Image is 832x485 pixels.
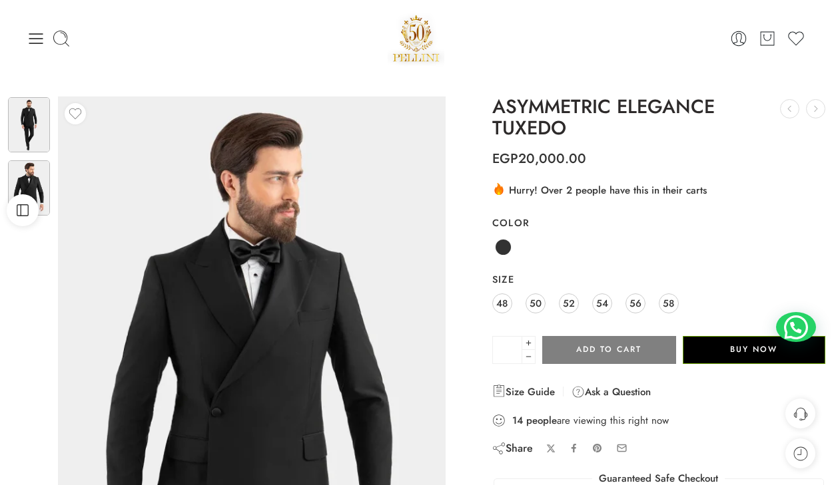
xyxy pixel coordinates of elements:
button: Buy Now [683,336,825,364]
div: Hurry! Over 2 people have this in their carts [492,182,825,198]
span: 54 [596,294,608,312]
div: Share [492,441,533,456]
label: Size [492,273,825,286]
bdi: 20,000.00 [492,149,586,168]
a: Wishlist [787,29,805,48]
span: 56 [629,294,641,312]
a: 48 [492,293,512,313]
img: Pellini [388,10,445,67]
a: Email to your friends [616,442,627,454]
h1: ASYMMETRIC ELEGANCE TUXEDO [492,96,825,138]
div: are viewing this right now [492,413,825,428]
input: Product quantity [492,336,522,364]
span: EGP [492,149,518,168]
a: 52 [559,293,579,313]
a: Cart [758,29,777,48]
a: Ask a Question [572,384,651,400]
span: 50 [530,294,542,312]
button: Add to cart [542,336,676,364]
a: Login / Register [729,29,748,48]
a: 58 [659,293,679,313]
a: Pin on Pinterest [592,443,603,454]
strong: people [526,414,557,427]
span: 52 [563,294,575,312]
span: 48 [496,294,508,312]
a: Pellini - [388,10,445,67]
label: Color [492,216,825,230]
a: 50 [526,293,546,313]
span: 58 [663,294,674,312]
a: Share on X [546,444,556,454]
a: Share on Facebook [569,443,579,453]
img: Ceremony Website 2Artboard 48 [8,97,50,152]
img: Ceremony Website 2Artboard 48 [8,160,50,216]
a: 56 [625,293,645,313]
a: Size Guide [492,384,555,400]
a: 54 [592,293,612,313]
strong: 14 [512,414,523,427]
